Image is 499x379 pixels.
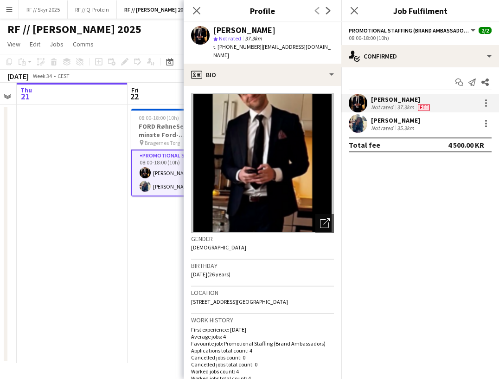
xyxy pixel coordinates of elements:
app-card-role: Promotional Staffing (Brand Ambassadors)2/208:00-18:00 (10h)[PERSON_NAME][PERSON_NAME] [131,150,235,196]
p: Favourite job: Promotional Staffing (Brand Ambassadors) [191,340,334,347]
h3: Work history [191,316,334,324]
a: Comms [69,38,97,50]
div: Confirmed [341,45,499,67]
span: 22 [130,91,139,102]
span: Not rated [219,35,241,42]
span: Thu [20,86,32,94]
span: Fee [418,104,430,111]
div: Crew has different fees then in role [416,104,432,111]
div: Open photos pop-in [315,214,334,233]
div: 35.3km [395,124,416,131]
p: Cancelled jobs count: 0 [191,354,334,361]
span: 08:00-18:00 (10h) [139,114,179,121]
span: Promotional Staffing (Brand Ambassadors) [349,27,469,34]
p: Cancelled jobs total count: 0 [191,361,334,368]
a: Jobs [46,38,67,50]
span: Bragernes Torg [145,139,180,146]
h3: Job Fulfilment [341,5,499,17]
div: Not rated [371,104,395,111]
span: [DATE] (26 years) [191,271,230,278]
span: [DEMOGRAPHIC_DATA] [191,244,246,251]
div: 4 500.00 KR [448,140,484,150]
div: Bio [184,64,341,86]
div: CEST [58,72,70,79]
button: RF // Skyr 2025 [19,0,68,19]
span: [STREET_ADDRESS][GEOGRAPHIC_DATA] [191,298,288,305]
h3: Location [191,288,334,297]
div: 37.3km [395,104,416,111]
span: Fri [131,86,139,94]
span: Edit [30,40,40,48]
span: 21 [19,91,32,102]
app-job-card: 08:00-18:00 (10h)2/2FORD RøhneSelmer - Norges minste Ford-forhandlerkontor Bragernes Torg1 RolePr... [131,109,235,196]
span: 37.3km [243,35,264,42]
div: 08:00-18:00 (10h) [349,34,492,41]
h3: Gender [191,235,334,243]
h3: FORD RøhneSelmer - Norges minste Ford-forhandlerkontor [131,122,235,139]
span: Comms [73,40,94,48]
p: Applications total count: 4 [191,347,334,354]
div: [PERSON_NAME] [213,26,275,34]
span: View [7,40,20,48]
div: Not rated [371,124,395,131]
p: First experience: [DATE] [191,326,334,333]
a: Edit [26,38,44,50]
span: t. [PHONE_NUMBER] [213,43,262,50]
button: Promotional Staffing (Brand Ambassadors) [349,27,477,34]
div: [PERSON_NAME] [371,116,420,124]
a: View [4,38,24,50]
div: [DATE] [7,72,29,81]
button: RF // Q-Protein [68,0,117,19]
span: Jobs [50,40,64,48]
button: RF // [PERSON_NAME] 2025 [117,0,197,19]
img: Crew avatar or photo [191,93,334,233]
div: Total fee [349,140,380,150]
h1: RF // [PERSON_NAME] 2025 [7,22,141,36]
span: | [EMAIL_ADDRESS][DOMAIN_NAME] [213,43,331,59]
p: Worked jobs count: 4 [191,368,334,375]
span: 2/2 [479,27,492,34]
div: [PERSON_NAME] [371,95,432,104]
h3: Profile [184,5,341,17]
span: Week 34 [31,72,54,79]
p: Average jobs: 4 [191,333,334,340]
h3: Birthday [191,261,334,270]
